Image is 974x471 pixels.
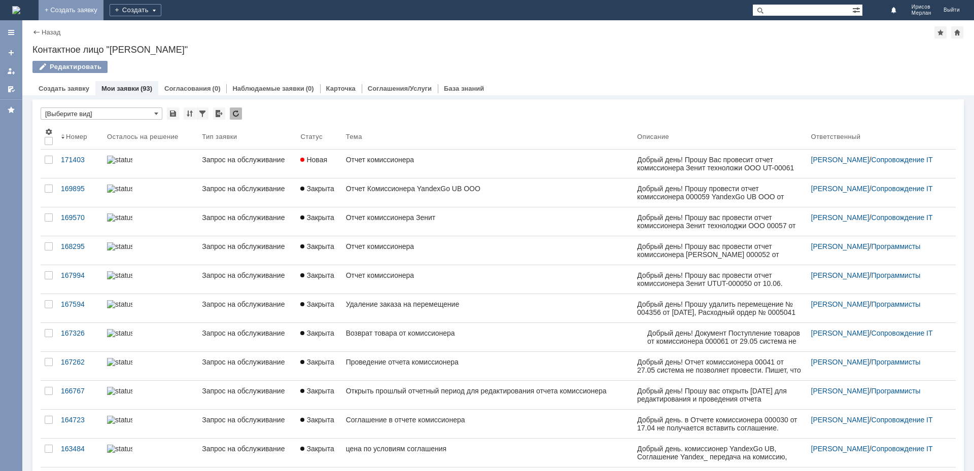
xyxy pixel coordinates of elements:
[811,300,944,308] div: /
[103,207,198,236] a: statusbar-100 (1).png
[198,265,296,294] a: Запрос на обслуживание
[167,107,179,120] div: Сохранить вид
[934,26,947,39] div: Добавить в избранное
[198,150,296,178] a: Запрос на обслуживание
[110,4,161,16] div: Создать
[296,294,341,322] a: Закрыта
[164,85,211,92] a: Согласования
[12,6,20,14] img: logo
[103,410,198,438] a: statusbar-100 (1).png
[807,124,948,150] th: Ответственный
[811,185,944,193] div: /
[57,323,103,351] a: 167326
[12,6,20,14] a: Перейти на домашнюю страницу
[198,439,296,467] a: Запрос на обслуживание
[811,416,869,424] a: [PERSON_NAME]
[296,439,341,467] a: Закрыта
[141,85,152,92] div: (93)
[61,156,99,164] div: 171403
[872,416,933,424] a: Сопровождение IT
[811,156,869,164] a: [PERSON_NAME]
[326,85,356,92] a: Карточка
[66,133,87,140] div: Номер
[57,439,103,467] a: 163484
[202,185,292,193] div: Запрос на обслуживание
[637,133,669,140] div: Описание
[32,45,964,55] div: Контактное лицо "[PERSON_NAME]"
[198,381,296,409] a: Запрос на обслуживание
[57,294,103,322] a: 167594
[300,185,334,193] span: Закрыта
[811,271,869,279] a: [PERSON_NAME]
[296,124,341,150] th: Статус
[300,133,322,140] div: Статус
[872,445,933,453] a: Сопровождение IT
[296,178,341,207] a: Закрыта
[198,294,296,322] a: Запрос на обслуживание
[296,410,341,438] a: Закрыта
[872,358,921,366] a: Программисты
[61,387,99,395] div: 166767
[103,178,198,207] a: statusbar-100 (1).png
[3,45,19,61] a: Создать заявку
[202,133,237,140] div: Тип заявки
[57,150,103,178] a: 171403
[811,445,869,453] a: [PERSON_NAME]
[107,185,132,193] img: statusbar-100 (1).png
[346,156,629,164] div: Отчет комиссионера
[872,213,933,222] a: Сопровождение IT
[103,323,198,351] a: statusbar-60 (1).png
[342,236,633,265] a: Отчет комиссионера
[42,28,60,36] a: Назад
[811,185,869,193] a: [PERSON_NAME]
[3,63,19,79] a: Мои заявки
[198,124,296,150] th: Тип заявки
[107,445,132,453] img: statusbar-100 (1).png
[346,300,629,308] div: Удаление заказа на перемещение
[57,381,103,409] a: 166767
[213,107,225,120] div: Экспорт списка
[811,387,944,395] div: /
[811,387,869,395] a: [PERSON_NAME]
[296,352,341,380] a: Закрыта
[912,4,931,10] span: Ирисов
[107,213,132,222] img: statusbar-100 (1).png
[198,323,296,351] a: Запрос на обслуживание
[202,445,292,453] div: Запрос на обслуживание
[198,178,296,207] a: Запрос на обслуживание
[103,352,198,380] a: statusbar-100 (1).png
[107,300,132,308] img: statusbar-100 (1).png
[300,329,334,337] span: Закрыта
[296,381,341,409] a: Закрыта
[300,271,334,279] span: Закрыта
[346,271,629,279] div: Отчет комиссионера
[3,81,19,97] a: Мои согласования
[342,124,633,150] th: Тема
[103,439,198,467] a: statusbar-100 (1).png
[213,85,221,92] div: (0)
[300,387,334,395] span: Закрыта
[346,213,629,222] div: Отчет комиссионера Зенит
[61,329,99,337] div: 167326
[912,10,931,16] span: Мерлан
[872,156,933,164] a: Сопровождение IT
[296,150,341,178] a: Новая
[811,300,869,308] a: [PERSON_NAME]
[811,242,944,250] div: /
[57,410,103,438] a: 164723
[811,242,869,250] a: [PERSON_NAME]
[872,329,933,337] a: Сопровождение IT
[811,213,869,222] a: [PERSON_NAME]
[951,26,963,39] div: Сделать домашней страницей
[61,242,99,250] div: 168295
[57,352,103,380] a: 167262
[811,213,944,222] div: /
[202,416,292,424] div: Запрос на обслуживание
[342,178,633,207] a: Отчет Комиссионера YandexGo UB ООО
[811,133,861,140] div: Ответственный
[368,85,432,92] a: Соглашения/Услуги
[57,236,103,265] a: 168295
[57,265,103,294] a: 167994
[342,410,633,438] a: Соглашение в отчете комиссионера
[198,352,296,380] a: Запрос на обслуживание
